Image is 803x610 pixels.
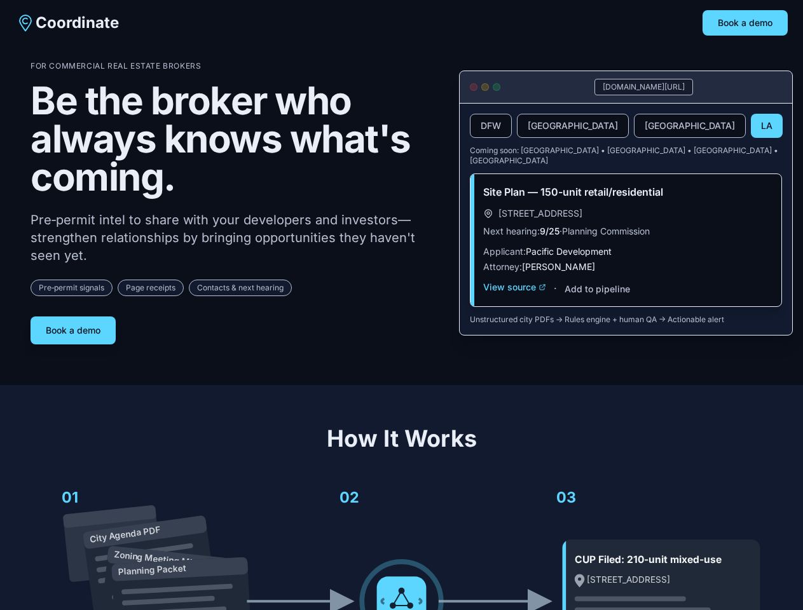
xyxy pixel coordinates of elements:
[118,563,186,577] text: Planning Packet
[470,315,782,325] p: Unstructured city PDFs → Rules engine + human QA → Actionable alert
[526,246,612,257] span: Pacific Development
[15,13,36,33] img: Coordinate
[189,280,292,296] span: Contacts & next hearing
[483,184,769,200] h3: Site Plan — 150-unit retail/residential
[62,488,78,506] text: 01
[470,114,512,138] button: DFW
[31,61,439,71] p: For Commercial Real Estate Brokers
[113,549,216,570] text: Zoning Meeting Minutes
[483,261,769,273] p: Attorney:
[31,426,772,451] h2: How It Works
[483,281,546,294] button: View source
[540,226,559,236] span: 9/25
[483,225,769,238] p: Next hearing: · Planning Commission
[36,13,119,33] span: Coordinate
[31,280,113,296] span: Pre‑permit signals
[575,553,722,566] text: CUP Filed: 210-unit mixed-use
[522,261,595,272] span: [PERSON_NAME]
[470,146,782,166] p: Coming soon: [GEOGRAPHIC_DATA] • [GEOGRAPHIC_DATA] • [GEOGRAPHIC_DATA] • [GEOGRAPHIC_DATA]
[118,280,184,296] span: Page receipts
[89,524,161,544] text: City Agenda PDF
[340,488,359,506] text: 02
[517,114,629,138] button: [GEOGRAPHIC_DATA]
[15,13,119,33] a: Coordinate
[556,488,576,506] text: 03
[31,316,116,344] button: Book a demo
[498,207,582,220] span: [STREET_ADDRESS]
[483,245,769,258] p: Applicant:
[751,114,783,138] button: LA
[634,114,746,138] button: [GEOGRAPHIC_DATA]
[594,79,693,95] div: [DOMAIN_NAME][URL]
[554,281,557,296] span: ·
[587,574,670,585] text: [STREET_ADDRESS]
[565,283,630,295] button: Add to pipeline
[31,81,439,196] h1: Be the broker who always knows what's coming.
[703,10,788,36] button: Book a demo
[31,211,439,264] p: Pre‑permit intel to share with your developers and investors—strengthen relationships by bringing...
